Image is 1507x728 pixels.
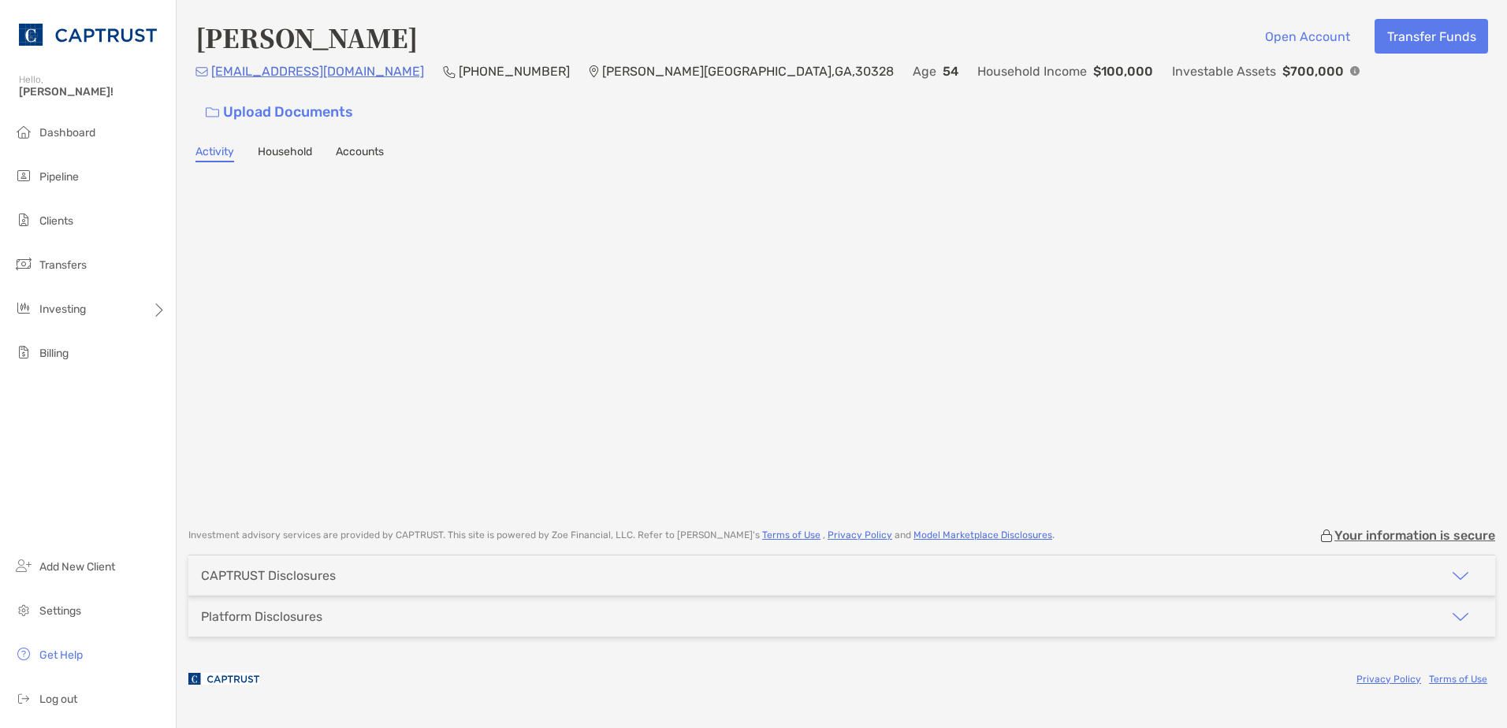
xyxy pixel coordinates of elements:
[14,254,33,273] img: transfers icon
[1282,61,1344,81] p: $700,000
[206,107,219,118] img: button icon
[14,299,33,318] img: investing icon
[14,556,33,575] img: add_new_client icon
[1172,61,1276,81] p: Investable Assets
[14,600,33,619] img: settings icon
[14,689,33,708] img: logout icon
[943,61,958,81] p: 54
[14,166,33,185] img: pipeline icon
[459,61,570,81] p: [PHONE_NUMBER]
[188,661,259,696] img: company logo
[1356,674,1421,685] a: Privacy Policy
[977,61,1087,81] p: Household Income
[19,85,166,98] span: [PERSON_NAME]!
[39,648,83,662] span: Get Help
[195,19,418,55] h4: [PERSON_NAME]
[19,6,157,63] img: CAPTRUST Logo
[14,210,33,229] img: clients icon
[1451,607,1470,626] img: icon arrow
[39,693,77,706] span: Log out
[39,258,87,272] span: Transfers
[589,65,599,78] img: Location Icon
[14,122,33,141] img: dashboard icon
[195,95,363,129] a: Upload Documents
[828,529,892,540] a: Privacy Policy
[1451,566,1470,585] img: icon arrow
[914,529,1052,540] a: Model Marketplace Disclosures
[336,145,384,162] a: Accounts
[39,126,95,139] span: Dashboard
[39,604,81,618] span: Settings
[762,529,820,540] a: Terms of Use
[39,170,79,184] span: Pipeline
[201,609,322,624] div: Platform Disclosures
[1429,674,1487,685] a: Terms of Use
[195,67,208,76] img: Email Icon
[1334,528,1495,543] p: Your information is secure
[39,560,115,574] span: Add New Client
[39,214,73,228] span: Clients
[39,303,86,316] span: Investing
[602,61,894,81] p: [PERSON_NAME][GEOGRAPHIC_DATA] , GA , 30328
[913,61,936,81] p: Age
[195,145,234,162] a: Activity
[258,145,312,162] a: Household
[211,61,424,81] p: [EMAIL_ADDRESS][DOMAIN_NAME]
[39,347,69,360] span: Billing
[443,65,456,78] img: Phone Icon
[201,568,336,583] div: CAPTRUST Disclosures
[1375,19,1488,54] button: Transfer Funds
[1252,19,1362,54] button: Open Account
[14,644,33,663] img: get-help icon
[14,343,33,362] img: billing icon
[188,529,1055,541] p: Investment advisory services are provided by CAPTRUST . This site is powered by Zoe Financial, LL...
[1093,61,1153,81] p: $100,000
[1350,66,1360,76] img: Info Icon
